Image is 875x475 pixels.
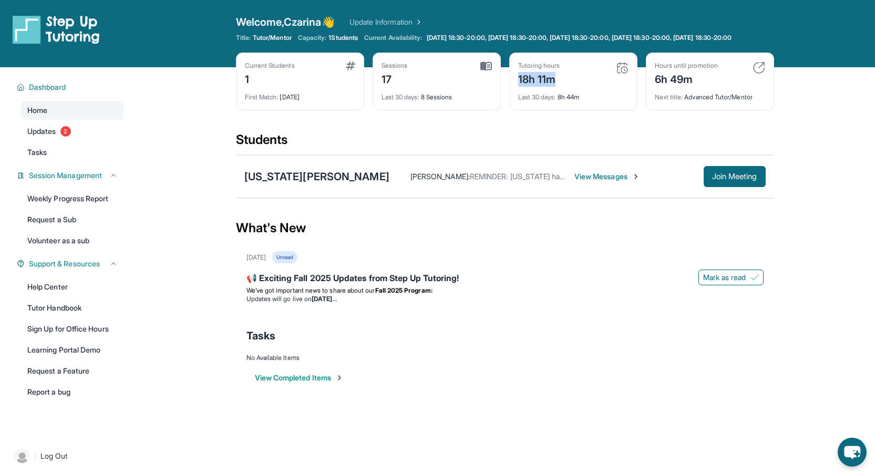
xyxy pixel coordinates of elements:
[236,15,335,29] span: Welcome, Czarina 👋
[21,122,124,141] a: Updates2
[245,61,295,70] div: Current Students
[34,450,36,462] span: |
[375,286,433,294] strong: Fall 2025 Program:
[698,270,764,285] button: Mark as read
[655,70,718,87] div: 6h 49m
[25,82,118,92] button: Dashboard
[13,15,100,44] img: logo
[21,189,124,208] a: Weekly Progress Report
[655,61,718,70] div: Hours until promotion
[838,438,867,467] button: chat-button
[480,61,492,71] img: card
[60,126,71,137] span: 2
[27,147,47,158] span: Tasks
[255,373,344,383] button: View Completed Items
[245,70,295,87] div: 1
[382,61,408,70] div: Sessions
[15,449,29,463] img: user-img
[236,205,774,251] div: What's New
[25,170,118,181] button: Session Management
[312,295,336,303] strong: [DATE]
[246,253,266,262] div: [DATE]
[21,210,124,229] a: Request a Sub
[21,319,124,338] a: Sign Up for Office Hours
[29,82,66,92] span: Dashboard
[245,93,279,101] span: First Match :
[616,61,629,74] img: card
[27,105,47,116] span: Home
[246,354,764,362] div: No Available Items
[29,170,102,181] span: Session Management
[21,340,124,359] a: Learning Portal Demo
[21,277,124,296] a: Help Center
[328,34,358,42] span: 1 Students
[27,126,56,137] span: Updates
[364,34,422,42] span: Current Availability:
[655,93,683,101] span: Next title :
[382,87,492,101] div: 8 Sessions
[655,87,765,101] div: Advanced Tutor/Mentor
[470,172,689,181] span: REMINDER: [US_STATE] has a tutoring session [DATE] at 6:30 pm!
[236,34,251,42] span: Title:
[246,328,275,343] span: Tasks
[518,61,560,70] div: Tutoring hours
[246,295,764,303] li: Updates will go live on
[425,34,734,42] a: [DATE] 18:30-20:00, [DATE] 18:30-20:00, [DATE] 18:30-20:00, [DATE] 18:30-20:00, [DATE] 18:30-20:00
[750,273,759,282] img: Mark as read
[21,231,124,250] a: Volunteer as a sub
[236,131,774,154] div: Students
[518,70,560,87] div: 18h 11m
[427,34,732,42] span: [DATE] 18:30-20:00, [DATE] 18:30-20:00, [DATE] 18:30-20:00, [DATE] 18:30-20:00, [DATE] 18:30-20:00
[703,272,746,283] span: Mark as read
[21,362,124,380] a: Request a Feature
[346,61,355,70] img: card
[21,383,124,401] a: Report a bug
[712,173,757,180] span: Join Meeting
[518,93,556,101] span: Last 30 days :
[272,251,297,263] div: Unread
[244,169,389,184] div: [US_STATE][PERSON_NAME]
[246,286,375,294] span: We’ve got important news to share about our
[574,171,640,182] span: View Messages
[704,166,766,187] button: Join Meeting
[753,61,765,74] img: card
[21,143,124,162] a: Tasks
[632,172,640,181] img: Chevron-Right
[518,87,629,101] div: 8h 44m
[21,101,124,120] a: Home
[382,70,408,87] div: 17
[298,34,327,42] span: Capacity:
[253,34,292,42] span: Tutor/Mentor
[11,445,124,468] a: |Log Out
[410,172,470,181] span: [PERSON_NAME] :
[382,93,419,101] span: Last 30 days :
[25,259,118,269] button: Support & Resources
[349,17,423,27] a: Update Information
[29,259,100,269] span: Support & Resources
[246,272,764,286] div: 📢 Exciting Fall 2025 Updates from Step Up Tutoring!
[413,17,423,27] img: Chevron Right
[40,451,68,461] span: Log Out
[245,87,355,101] div: [DATE]
[21,298,124,317] a: Tutor Handbook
